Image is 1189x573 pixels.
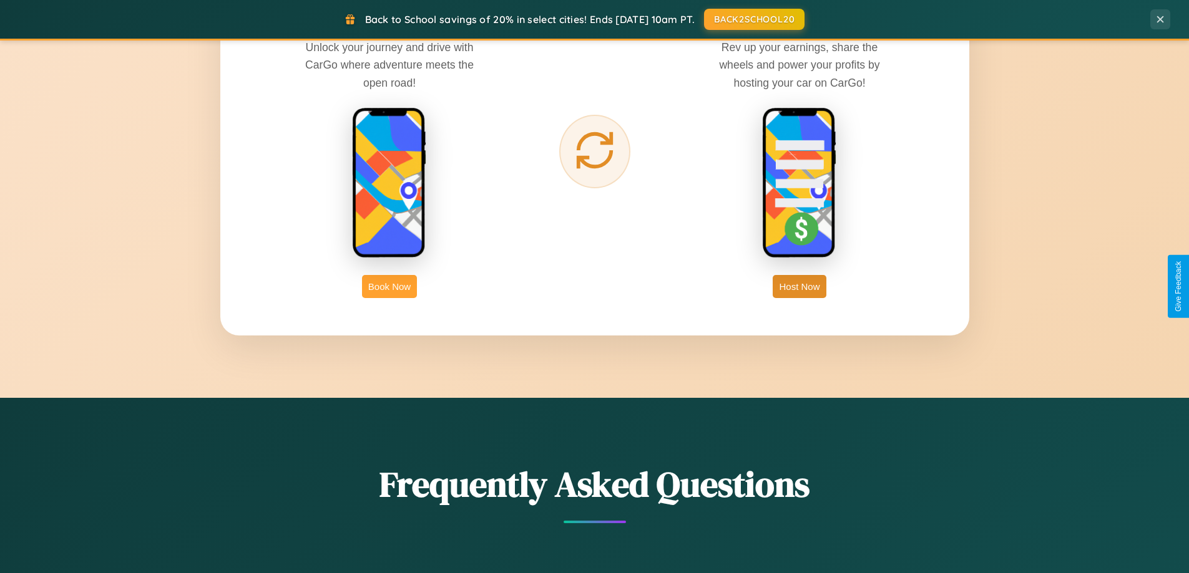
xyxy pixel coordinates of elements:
div: Give Feedback [1174,261,1183,312]
img: host phone [762,107,837,259]
span: Back to School savings of 20% in select cities! Ends [DATE] 10am PT. [365,13,695,26]
h2: Frequently Asked Questions [220,460,969,508]
p: Unlock your journey and drive with CarGo where adventure meets the open road! [296,39,483,91]
button: BACK2SCHOOL20 [704,9,805,30]
button: Book Now [362,275,417,298]
button: Host Now [773,275,826,298]
p: Rev up your earnings, share the wheels and power your profits by hosting your car on CarGo! [706,39,893,91]
img: rent phone [352,107,427,259]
